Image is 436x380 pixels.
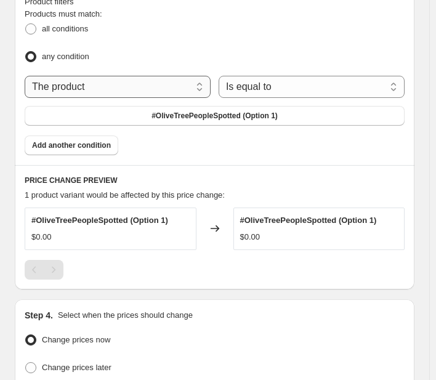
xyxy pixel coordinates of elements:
span: #OliveTreePeopleSpotted (Option 1) [240,216,377,225]
button: #OliveTreePeopleSpotted (Option 1) [25,106,405,126]
div: $0.00 [240,231,260,243]
span: Change prices later [42,363,111,372]
button: Add another condition [25,135,118,155]
div: $0.00 [31,231,52,243]
span: Change prices now [42,335,110,344]
h2: Step 4. [25,309,53,321]
h6: PRICE CHANGE PREVIEW [25,176,405,185]
nav: Pagination [25,260,63,280]
span: 1 product variant would be affected by this price change: [25,190,225,200]
p: Select when the prices should change [58,309,193,321]
span: all conditions [42,24,88,33]
span: any condition [42,52,89,61]
span: #OliveTreePeopleSpotted (Option 1) [151,111,278,121]
span: Products must match: [25,9,102,18]
span: #OliveTreePeopleSpotted (Option 1) [31,216,168,225]
span: Add another condition [32,140,111,150]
